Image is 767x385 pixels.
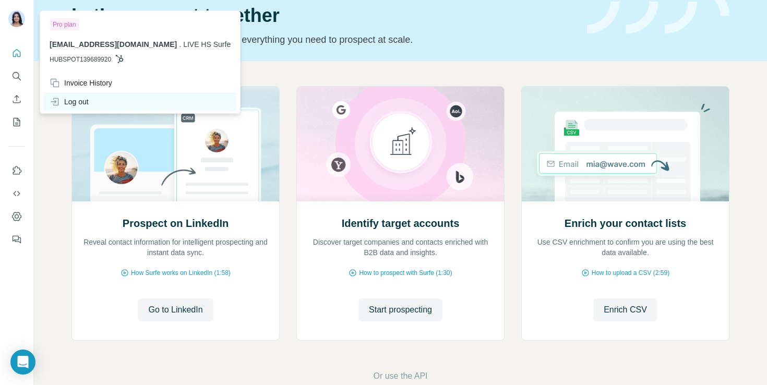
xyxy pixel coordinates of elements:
[359,268,452,278] span: How to prospect with Surfe (1:30)
[8,184,25,203] button: Use Surfe API
[71,5,574,26] h1: Let’s prospect together
[138,298,213,321] button: Go to LinkedIn
[592,268,669,278] span: How to upload a CSV (2:59)
[8,44,25,63] button: Quick start
[71,87,280,201] img: Prospect on LinkedIn
[358,298,442,321] button: Start prospecting
[179,40,181,49] span: .
[82,237,269,258] p: Reveal contact information for intelligent prospecting and instant data sync.
[10,350,35,375] div: Open Intercom Messenger
[50,97,89,107] div: Log out
[71,32,574,47] p: Pick your starting point and we’ll provide everything you need to prospect at scale.
[50,55,111,64] span: HUBSPOT139689920
[8,67,25,86] button: Search
[131,268,231,278] span: How Surfe works on LinkedIn (1:58)
[8,90,25,109] button: Enrich CSV
[50,18,79,31] div: Pro plan
[50,78,112,88] div: Invoice History
[8,10,25,27] img: Avatar
[369,304,432,316] span: Start prospecting
[307,237,494,258] p: Discover target companies and contacts enriched with B2B data and insights.
[296,87,505,201] img: Identify target accounts
[604,304,647,316] span: Enrich CSV
[532,237,718,258] p: Use CSV enrichment to confirm you are using the best data available.
[8,161,25,180] button: Use Surfe on LinkedIn
[521,87,729,201] img: Enrich your contact lists
[8,113,25,131] button: My lists
[148,304,202,316] span: Go to LinkedIn
[593,298,657,321] button: Enrich CSV
[123,216,229,231] h2: Prospect on LinkedIn
[342,216,460,231] h2: Identify target accounts
[8,230,25,249] button: Feedback
[565,216,686,231] h2: Enrich your contact lists
[8,207,25,226] button: Dashboard
[373,370,427,382] button: Or use the API
[50,40,177,49] span: [EMAIL_ADDRESS][DOMAIN_NAME]
[183,40,231,49] span: LIVE HS Surfe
